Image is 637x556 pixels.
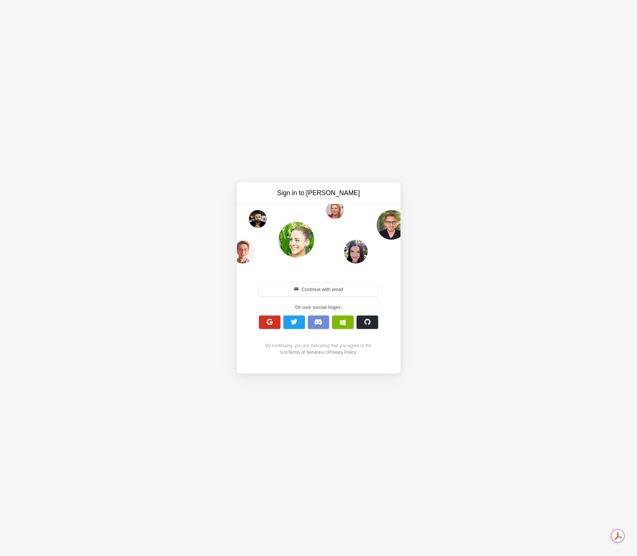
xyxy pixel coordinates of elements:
a: Privacy Policy [328,350,356,355]
div: Or use social login: [255,304,383,311]
h3: Sign in to [PERSON_NAME] [256,188,381,198]
a: Terms of Service [288,350,321,355]
div: By continuing, you are indicating that you agree to the Nolt and . [255,342,383,356]
button: Continue with email [259,283,378,296]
